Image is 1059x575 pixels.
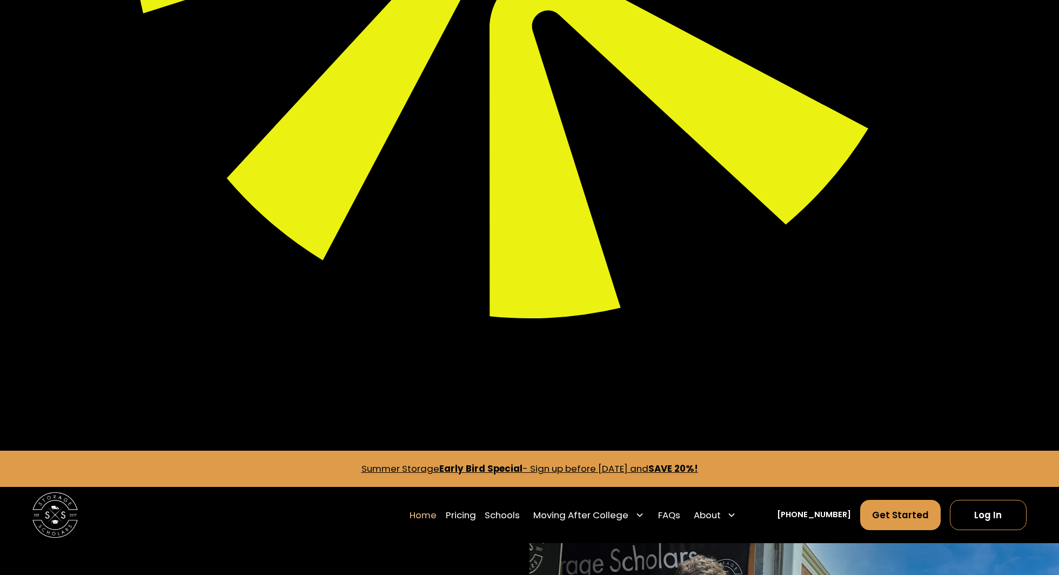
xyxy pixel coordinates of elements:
[446,499,476,531] a: Pricing
[410,499,437,531] a: Home
[648,462,698,475] strong: SAVE 20%!
[694,509,721,522] div: About
[361,462,698,475] a: Summer StorageEarly Bird Special- Sign up before [DATE] andSAVE 20%!
[32,492,78,538] img: Storage Scholars main logo
[777,509,851,521] a: [PHONE_NUMBER]
[860,500,941,530] a: Get Started
[529,499,649,531] div: Moving After College
[658,499,680,531] a: FAQs
[485,499,520,531] a: Schools
[439,462,522,475] strong: Early Bird Special
[32,492,78,538] a: home
[689,499,741,531] div: About
[533,509,628,522] div: Moving After College
[950,500,1027,530] a: Log In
